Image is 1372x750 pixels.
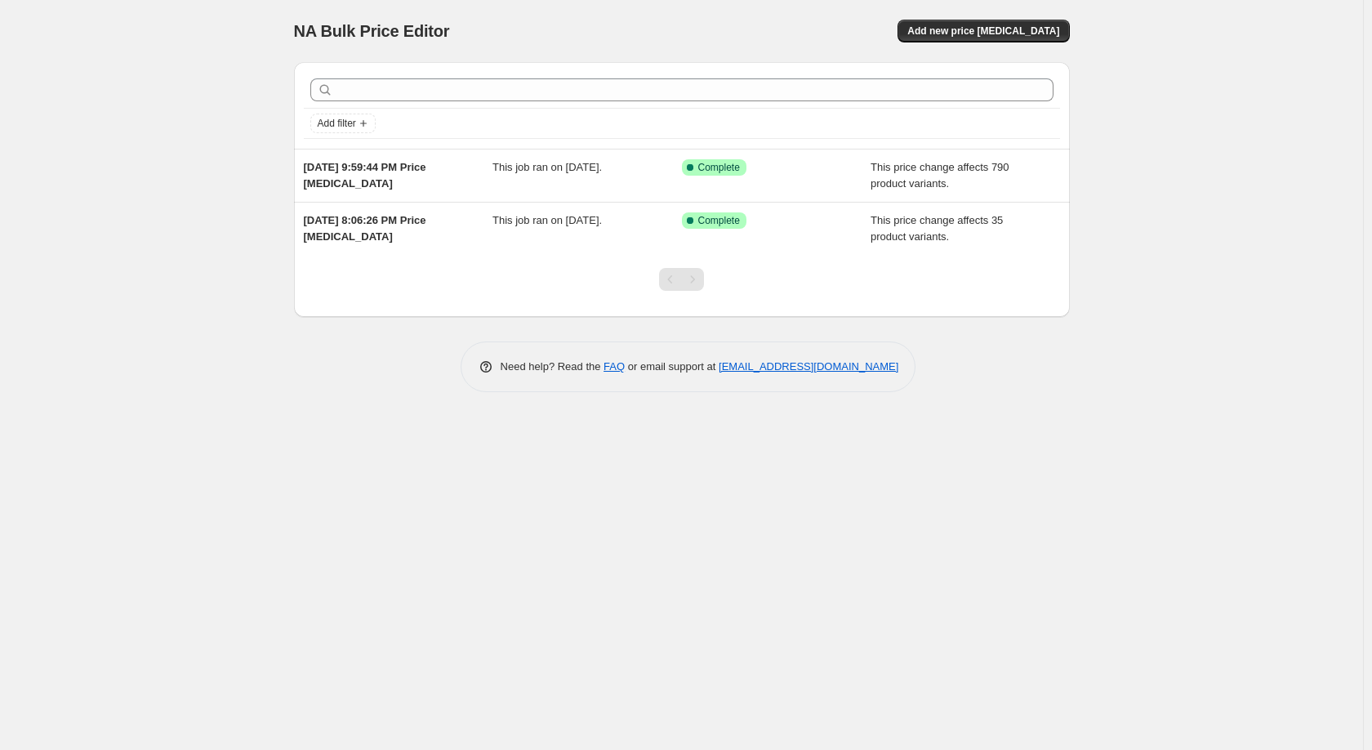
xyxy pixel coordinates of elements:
span: Add new price [MEDICAL_DATA] [907,25,1059,38]
span: [DATE] 8:06:26 PM Price [MEDICAL_DATA] [304,214,426,243]
span: This price change affects 790 product variants. [871,161,1009,190]
span: This price change affects 35 product variants. [871,214,1003,243]
span: Complete [698,161,740,174]
nav: Pagination [659,268,704,291]
a: [EMAIL_ADDRESS][DOMAIN_NAME] [719,360,898,373]
span: NA Bulk Price Editor [294,22,450,40]
button: Add new price [MEDICAL_DATA] [898,20,1069,42]
span: This job ran on [DATE]. [492,214,602,226]
span: Need help? Read the [501,360,604,373]
span: This job ran on [DATE]. [492,161,602,173]
span: Complete [698,214,740,227]
span: or email support at [625,360,719,373]
span: [DATE] 9:59:44 PM Price [MEDICAL_DATA] [304,161,426,190]
span: Add filter [318,117,356,130]
a: FAQ [604,360,625,373]
button: Add filter [310,114,376,133]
